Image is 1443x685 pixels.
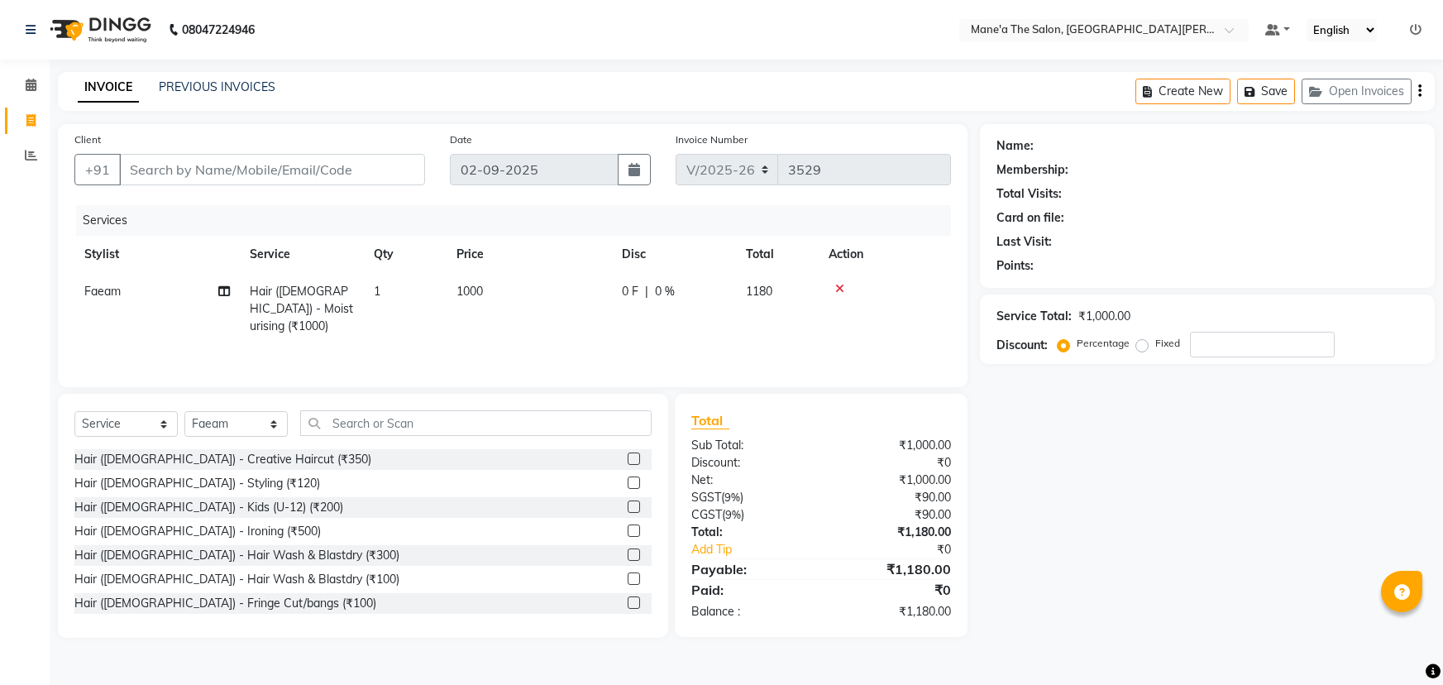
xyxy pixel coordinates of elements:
[821,506,963,524] div: ₹90.00
[364,236,447,273] th: Qty
[679,489,821,506] div: ( )
[746,284,772,299] span: 1180
[679,580,821,600] div: Paid:
[845,541,963,558] div: ₹0
[821,524,963,541] div: ₹1,180.00
[300,410,652,436] input: Search or Scan
[622,283,638,300] span: 0 F
[679,541,844,558] a: Add Tip
[679,603,821,620] div: Balance :
[679,437,821,454] div: Sub Total:
[821,603,963,620] div: ₹1,180.00
[74,499,343,516] div: Hair ([DEMOGRAPHIC_DATA]) - Kids (U-12) (₹200)
[996,137,1034,155] div: Name:
[821,580,963,600] div: ₹0
[456,284,483,299] span: 1000
[691,412,729,429] span: Total
[679,454,821,472] div: Discount:
[1135,79,1230,104] button: Create New
[1078,308,1130,325] div: ₹1,000.00
[655,283,675,300] span: 0 %
[996,308,1072,325] div: Service Total:
[74,236,240,273] th: Stylist
[1302,79,1412,104] button: Open Invoices
[724,491,740,504] span: 9%
[612,236,736,273] th: Disc
[119,154,425,185] input: Search by Name/Mobile/Email/Code
[996,209,1064,227] div: Card on file:
[821,472,963,489] div: ₹1,000.00
[450,132,472,147] label: Date
[679,472,821,489] div: Net:
[679,524,821,541] div: Total:
[996,233,1052,251] div: Last Visit:
[74,154,121,185] button: +91
[691,507,722,522] span: CGST
[725,508,741,521] span: 9%
[679,506,821,524] div: ( )
[1155,336,1180,351] label: Fixed
[74,547,399,564] div: Hair ([DEMOGRAPHIC_DATA]) - Hair Wash & Blastdry (₹300)
[74,571,399,588] div: Hair ([DEMOGRAPHIC_DATA]) - Hair Wash & Blastdry (₹100)
[736,236,819,273] th: Total
[42,7,155,53] img: logo
[821,489,963,506] div: ₹90.00
[819,236,951,273] th: Action
[645,283,648,300] span: |
[821,437,963,454] div: ₹1,000.00
[240,236,364,273] th: Service
[74,523,321,540] div: Hair ([DEMOGRAPHIC_DATA]) - Ironing (₹500)
[74,451,371,468] div: Hair ([DEMOGRAPHIC_DATA]) - Creative Haircut (₹350)
[74,132,101,147] label: Client
[1374,619,1426,668] iframe: chat widget
[74,595,376,612] div: Hair ([DEMOGRAPHIC_DATA]) - Fringe Cut/bangs (₹100)
[74,475,320,492] div: Hair ([DEMOGRAPHIC_DATA]) - Styling (₹120)
[159,79,275,94] a: PREVIOUS INVOICES
[996,185,1062,203] div: Total Visits:
[679,559,821,579] div: Payable:
[821,454,963,472] div: ₹0
[447,236,612,273] th: Price
[996,161,1068,179] div: Membership:
[676,132,748,147] label: Invoice Number
[84,284,121,299] span: Faeam
[821,559,963,579] div: ₹1,180.00
[691,490,721,505] span: SGST
[996,257,1034,275] div: Points:
[1237,79,1295,104] button: Save
[250,284,353,333] span: Hair ([DEMOGRAPHIC_DATA]) - Moisturising (₹1000)
[76,205,963,236] div: Services
[78,73,139,103] a: INVOICE
[1077,336,1130,351] label: Percentage
[374,284,380,299] span: 1
[996,337,1048,354] div: Discount:
[182,7,255,53] b: 08047224946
